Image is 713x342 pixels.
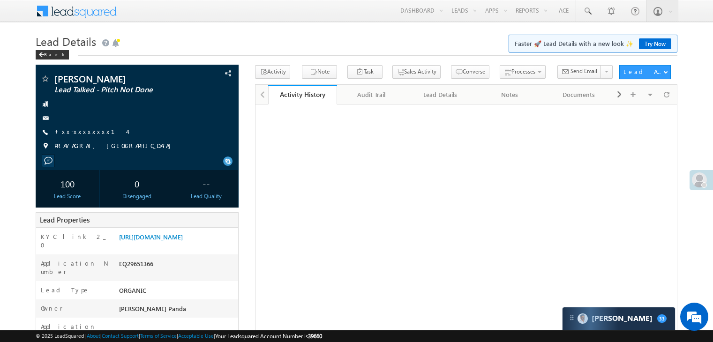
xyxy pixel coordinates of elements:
span: Lead Details [36,34,96,49]
div: 0 [107,175,166,192]
div: 100 [38,175,97,192]
button: Lead Actions [619,65,671,79]
a: Notes [475,85,544,104]
div: ORGANIC [117,286,238,299]
div: Lead Score [38,192,97,201]
button: Processes [500,65,546,79]
img: carter-drag [568,314,576,321]
span: Carter [592,314,653,323]
span: PRAYAGRAJ, [GEOGRAPHIC_DATA] [54,141,175,151]
button: Activity [255,65,290,79]
label: Application Number [41,259,109,276]
div: Disengaged [107,192,166,201]
div: Lead Quality [177,192,236,201]
button: Note [302,65,337,79]
label: Lead Type [41,286,90,294]
div: Audit Trail [345,89,398,100]
a: Documents [545,85,614,104]
div: carter-dragCarter[PERSON_NAME]33 [562,307,675,330]
a: +xx-xxxxxxxx14 [54,127,127,135]
label: Owner [41,304,63,312]
a: About [87,333,100,339]
div: EQ29651366 [117,259,238,272]
a: Acceptable Use [178,333,214,339]
span: Processes [511,68,535,75]
div: Notes [483,89,536,100]
a: Try Now [639,38,671,49]
a: Activity History [268,85,337,104]
div: Documents [552,89,605,100]
div: Lead Actions [623,67,663,76]
img: Carter [578,313,588,324]
a: Terms of Service [140,333,177,339]
span: Lead Talked - Pitch Not Done [54,85,180,95]
button: Sales Activity [392,65,441,79]
label: Application Status [41,322,109,339]
a: Back [36,50,74,58]
span: [PERSON_NAME] [54,74,180,83]
button: Send Email [557,65,601,79]
span: 39660 [308,333,322,340]
div: Activity History [275,90,330,99]
div: Back [36,50,69,59]
div: Lead Details [414,89,467,100]
button: Converse [451,65,489,79]
span: [PERSON_NAME] Panda [119,305,186,312]
label: KYC link 2_0 [41,232,109,249]
button: Task [347,65,383,79]
span: Lead Properties [40,215,90,224]
span: 33 [657,314,667,323]
span: Send Email [570,67,597,75]
a: Lead Details [406,85,475,104]
span: Your Leadsquared Account Number is [215,333,322,340]
div: -- [177,175,236,192]
span: © 2025 LeadSquared | | | | | [36,332,322,341]
a: Audit Trail [337,85,406,104]
a: Contact Support [102,333,139,339]
span: Faster 🚀 Lead Details with a new look ✨ [515,39,671,48]
a: [URL][DOMAIN_NAME] [119,233,183,241]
